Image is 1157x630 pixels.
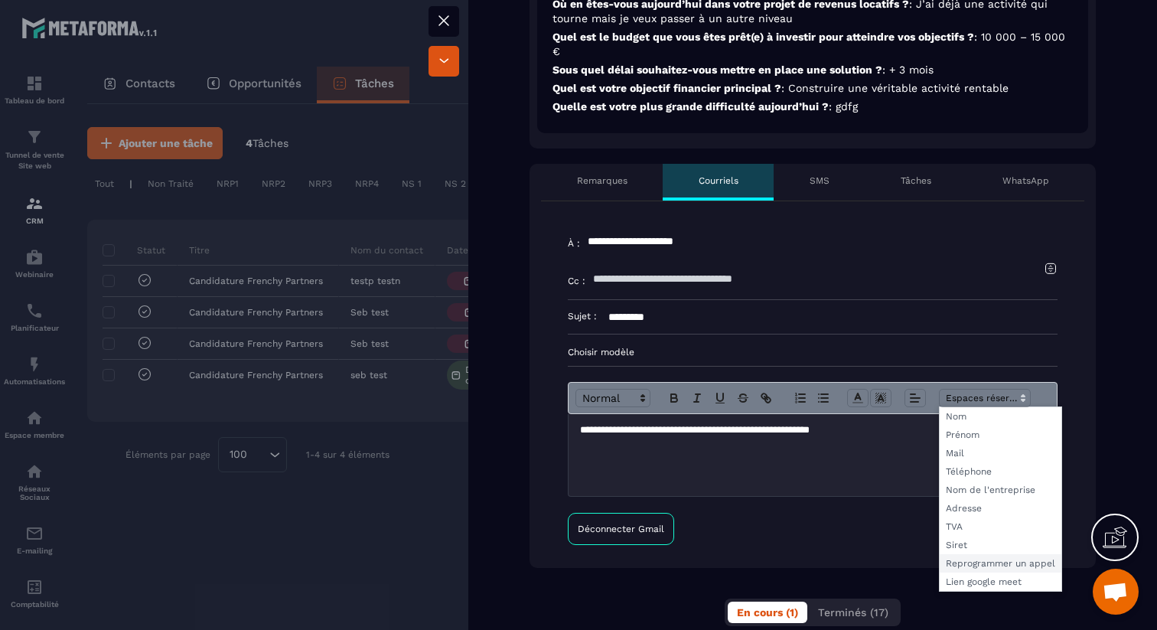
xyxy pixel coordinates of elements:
p: SMS [810,175,829,187]
p: Tâches [901,175,931,187]
p: À : [568,237,580,250]
span: En cours (1) [737,606,798,619]
p: Courriels [699,175,738,187]
p: Sujet : [568,310,597,322]
button: En cours (1) [728,602,807,623]
p: Cc : [568,275,585,287]
p: Quel est le budget que vous êtes prêt(e) à investir pour atteindre vos objectifs ? [552,30,1073,59]
p: WhatsApp [1002,175,1049,187]
p: Choisir modèle [568,346,1058,358]
p: Remarques [577,175,627,187]
span: : Construire une véritable activité rentable [781,82,1009,94]
span: : + 3 mois [882,64,934,76]
a: Déconnecter Gmail [568,513,674,545]
span: : gdfg [829,100,858,113]
div: Ouvrir le chat [1093,569,1139,615]
span: Terminés (17) [818,606,888,619]
p: Sous quel délai souhaitez-vous mettre en place une solution ? [552,63,1073,77]
button: Terminés (17) [809,602,898,623]
p: Quel est votre objectif financier principal ? [552,81,1073,96]
p: Quelle est votre plus grande difficulté aujourd’hui ? [552,100,1073,114]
